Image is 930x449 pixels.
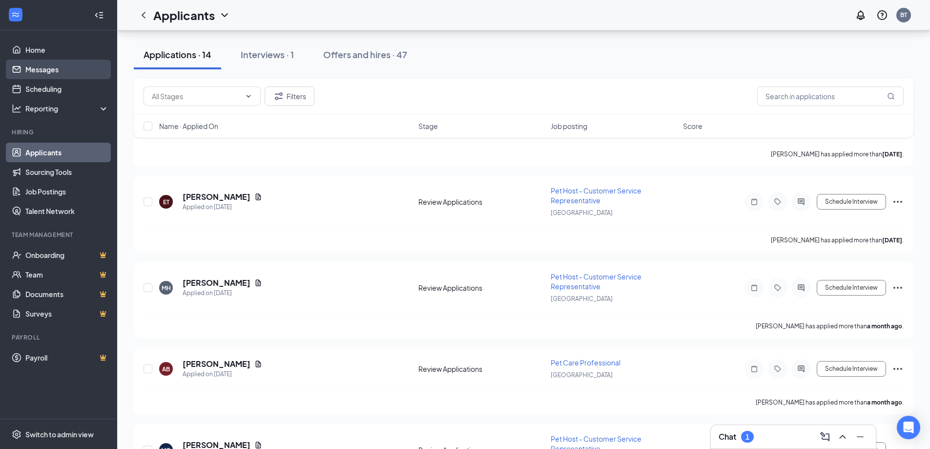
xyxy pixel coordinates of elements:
[892,363,904,375] svg: Ellipses
[887,92,895,100] svg: MagnifyingGlass
[719,431,736,442] h3: Chat
[817,429,833,445] button: ComposeMessage
[162,365,170,373] div: AB
[817,194,886,210] button: Schedule Interview
[25,143,109,162] a: Applicants
[254,441,262,449] svg: Document
[273,90,285,102] svg: Filter
[25,104,109,113] div: Reporting
[892,282,904,294] svg: Ellipses
[183,369,262,379] div: Applied on [DATE]
[748,198,760,206] svg: Note
[819,431,831,443] svg: ComposeMessage
[900,11,907,19] div: BT
[418,121,438,131] span: Stage
[835,429,850,445] button: ChevronUp
[771,236,904,244] p: [PERSON_NAME] has applied more than .
[854,431,866,443] svg: Minimize
[254,193,262,201] svg: Document
[25,265,109,284] a: TeamCrown
[418,364,545,374] div: Review Applications
[837,431,848,443] svg: ChevronUp
[25,348,109,367] a: PayrollCrown
[795,365,807,373] svg: ActiveChat
[745,433,749,441] div: 1
[867,399,902,406] b: a month ago
[12,231,107,239] div: Team Management
[25,284,109,304] a: DocumentsCrown
[882,150,902,158] b: [DATE]
[323,48,407,61] div: Offers and hires · 47
[25,40,109,60] a: Home
[25,245,109,265] a: OnboardingCrown
[138,9,149,21] svg: ChevronLeft
[795,284,807,292] svg: ActiveChat
[11,10,21,20] svg: WorkstreamLogo
[25,79,109,99] a: Scheduling
[551,272,641,291] span: Pet Host - Customer Service Representative
[254,360,262,368] svg: Document
[772,284,784,292] svg: Tag
[551,295,613,302] span: [GEOGRAPHIC_DATA]
[892,196,904,208] svg: Ellipses
[159,121,218,131] span: Name · Applied On
[183,359,250,369] h5: [PERSON_NAME]
[94,10,104,20] svg: Collapse
[25,201,109,221] a: Talent Network
[882,236,902,244] b: [DATE]
[418,283,545,293] div: Review Applications
[817,361,886,377] button: Schedule Interview
[183,192,250,202] h5: [PERSON_NAME]
[756,322,904,330] p: [PERSON_NAME] has applied more than .
[25,162,109,182] a: Sourcing Tools
[183,278,250,288] h5: [PERSON_NAME]
[25,60,109,79] a: Messages
[757,86,904,106] input: Search in applications
[418,197,545,207] div: Review Applications
[241,48,294,61] div: Interviews · 1
[817,280,886,296] button: Schedule Interview
[12,429,21,439] svg: Settings
[772,365,784,373] svg: Tag
[12,104,21,113] svg: Analysis
[25,304,109,323] a: SurveysCrown
[771,150,904,158] p: [PERSON_NAME] has applied more than .
[897,416,920,439] div: Open Intercom Messenger
[772,198,784,206] svg: Tag
[163,198,169,206] div: ET
[795,198,807,206] svg: ActiveChat
[254,279,262,287] svg: Document
[144,48,211,61] div: Applications · 14
[852,429,868,445] button: Minimize
[25,182,109,201] a: Job Postings
[876,9,888,21] svg: QuestionInfo
[551,121,587,131] span: Job posting
[12,333,107,342] div: Payroll
[551,209,613,216] span: [GEOGRAPHIC_DATA]
[867,322,902,330] b: a month ago
[551,358,620,367] span: Pet Care Professional
[748,284,760,292] svg: Note
[12,128,107,136] div: Hiring
[245,92,252,100] svg: ChevronDown
[683,121,703,131] span: Score
[183,288,262,298] div: Applied on [DATE]
[265,86,314,106] button: Filter Filters
[162,284,171,292] div: MH
[219,9,230,21] svg: ChevronDown
[748,365,760,373] svg: Note
[25,429,94,439] div: Switch to admin view
[551,371,613,379] span: [GEOGRAPHIC_DATA]
[153,7,215,23] h1: Applicants
[855,9,867,21] svg: Notifications
[551,186,641,205] span: Pet Host - Customer Service Representative
[183,202,262,212] div: Applied on [DATE]
[756,398,904,406] p: [PERSON_NAME] has applied more than .
[152,91,241,102] input: All Stages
